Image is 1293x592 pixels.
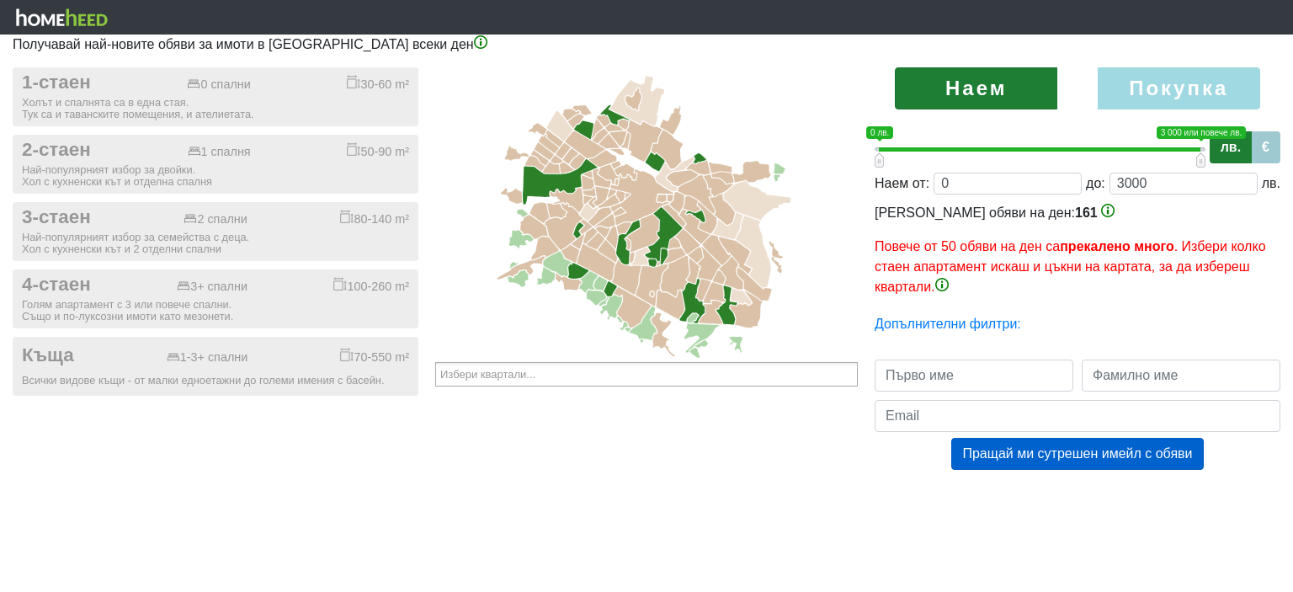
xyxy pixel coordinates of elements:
[22,97,409,120] div: Холът и спалнята са в една стая. Тук са и таванските помещения, и ателиетата.
[22,139,91,162] span: 2-стаен
[1251,131,1280,163] label: €
[13,35,1280,55] p: Получавай най-новите обяви за имоти в [GEOGRAPHIC_DATA] всеки ден
[1262,173,1280,194] div: лв.
[1075,205,1098,220] span: 161
[875,237,1280,297] p: Повече от 50 обяви на ден са . Избери колко стаен апартамент искаш и цъкни на картата, за да избе...
[187,77,250,92] div: 0 спални
[22,299,409,323] div: Голям апартамент с 3 или повече спални. Също и по-луксозни имоти като мезонети.
[875,203,1280,297] div: [PERSON_NAME] обяви на ден:
[1086,173,1105,194] div: до:
[22,72,91,94] span: 1-стаен
[13,135,418,194] button: 2-стаен 1 спалня 50-90 m² Най-популярният избор за двойки.Хол с кухненски кът и отделна спалня
[333,277,409,294] div: 100-260 m²
[340,210,409,227] div: 80-140 m²
[13,67,418,126] button: 1-стаен 0 спални 30-60 m² Холът и спалнята са в една стая.Тук са и таванските помещения, и ателие...
[875,400,1280,432] input: Email
[347,142,409,159] div: 50-90 m²
[167,350,248,365] div: 1-3+ спални
[188,145,251,159] div: 1 спалня
[474,35,487,49] img: info-3.png
[951,438,1203,470] button: Пращай ми сутрешен имейл с обяви
[1157,126,1246,139] span: 3 000 или повече лв.
[22,232,409,255] div: Най-популярният избор за семейства с деца. Хол с кухненски кът и 2 отделни спални
[22,344,74,367] span: Къща
[22,375,409,387] div: Всички видове къщи - от малки едноетажни до големи имения с басейн.
[1101,204,1115,217] img: info-3.png
[875,173,929,194] div: Наем от:
[895,67,1057,109] label: Наем
[13,269,418,328] button: 4-стаен 3+ спални 100-260 m² Голям апартамент с 3 или повече спални.Също и по-луксозни имоти като...
[1060,239,1173,253] b: прекалено много
[22,164,409,188] div: Най-популярният избор за двойки. Хол с кухненски кът и отделна спалня
[866,126,893,139] span: 0 лв.
[184,212,247,227] div: 2 спални
[935,278,949,291] img: info-3.png
[340,348,409,365] div: 70-550 m²
[22,274,91,296] span: 4-стаен
[875,360,1073,392] input: Първо име
[1098,67,1260,109] label: Покупка
[13,202,418,261] button: 3-стаен 2 спални 80-140 m² Най-популярният избор за семейства с деца.Хол с кухненски кът и 2 отде...
[875,317,1021,331] a: Допълнителни филтри:
[1210,131,1252,163] label: лв.
[177,280,247,294] div: 3+ спални
[22,206,91,229] span: 3-стаен
[1082,360,1280,392] input: Фамилно име
[13,337,418,396] button: Къща 1-3+ спални 70-550 m² Всички видове къщи - от малки едноетажни до големи имения с басейн.
[347,75,409,92] div: 30-60 m²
